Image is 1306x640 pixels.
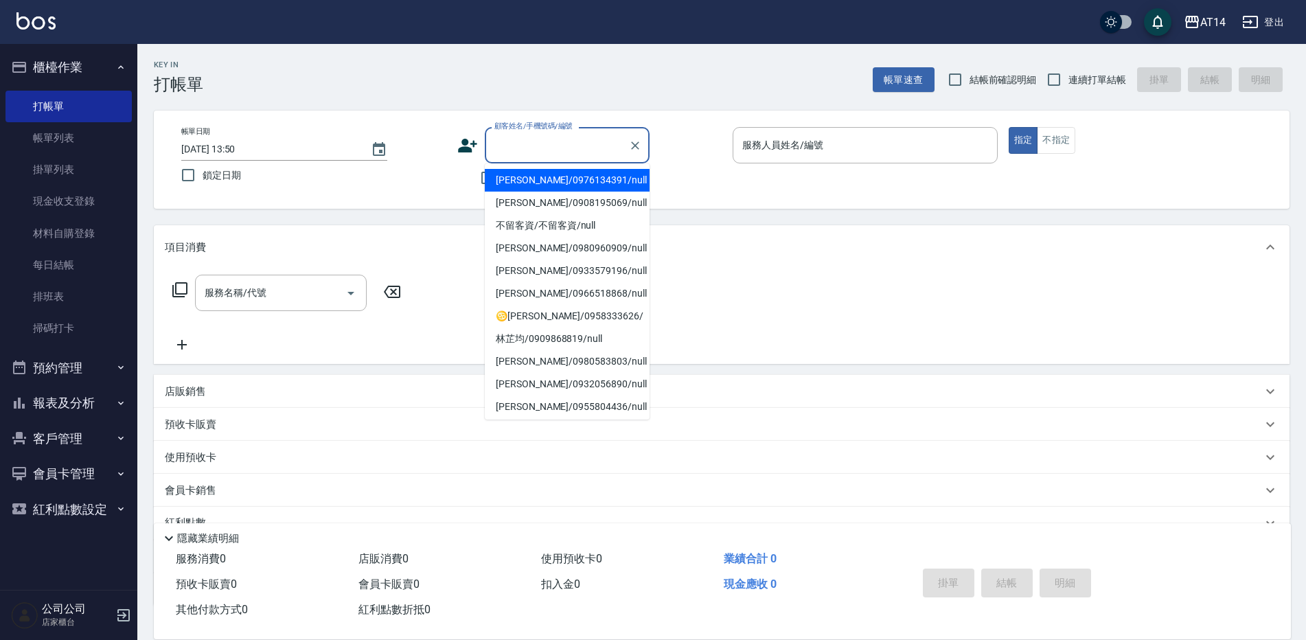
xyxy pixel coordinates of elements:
[340,282,362,304] button: Open
[5,421,132,457] button: 客戶管理
[485,260,650,282] li: [PERSON_NAME]/0933579196/null
[165,483,216,498] p: 會員卡銷售
[177,532,239,546] p: 隱藏業績明細
[358,578,420,591] span: 會員卡販賣 0
[176,552,226,565] span: 服務消費 0
[203,168,241,183] span: 鎖定日期
[5,91,132,122] a: 打帳單
[1200,14,1226,31] div: AT14
[485,396,650,418] li: [PERSON_NAME]/0955804436/null
[5,350,132,386] button: 預約管理
[165,418,216,432] p: 預收卡販賣
[873,67,935,93] button: 帳單速查
[485,418,650,441] li: [PERSON_NAME]/0955018069/null
[485,214,650,237] li: 不留客資/不留客資/null
[16,12,56,30] img: Logo
[5,385,132,421] button: 報表及分析
[154,60,203,69] h2: Key In
[485,282,650,305] li: [PERSON_NAME]/0966518868/null
[485,237,650,260] li: [PERSON_NAME]/0980960909/null
[1037,127,1075,154] button: 不指定
[970,73,1037,87] span: 結帳前確認明細
[485,305,650,328] li: ♋[PERSON_NAME]/0958333626/
[165,450,216,465] p: 使用預收卡
[1178,8,1231,36] button: AT14
[154,375,1290,408] div: 店販銷售
[5,281,132,312] a: 排班表
[154,507,1290,540] div: 紅利點數
[1009,127,1038,154] button: 指定
[358,603,431,616] span: 紅利點數折抵 0
[541,578,580,591] span: 扣入金 0
[358,552,409,565] span: 店販消費 0
[154,474,1290,507] div: 會員卡銷售
[1237,10,1290,35] button: 登出
[176,603,248,616] span: 其他付款方式 0
[485,373,650,396] li: [PERSON_NAME]/0932056890/null
[363,133,396,166] button: Choose date, selected date is 2025-08-22
[5,49,132,85] button: 櫃檯作業
[5,154,132,185] a: 掛單列表
[626,136,645,155] button: Clear
[1144,8,1171,36] button: save
[5,312,132,344] a: 掃碼打卡
[5,122,132,154] a: 帳單列表
[494,121,573,131] label: 顧客姓名/手機號碼/編號
[42,616,112,628] p: 店家櫃台
[485,169,650,192] li: [PERSON_NAME]/0976134391/null
[154,408,1290,441] div: 預收卡販賣
[724,578,777,591] span: 現金應收 0
[165,385,206,399] p: 店販銷售
[5,456,132,492] button: 會員卡管理
[11,602,38,629] img: Person
[165,516,213,531] p: 紅利點數
[485,328,650,350] li: 林芷均/0909868819/null
[541,552,602,565] span: 使用預收卡 0
[485,192,650,214] li: [PERSON_NAME]/0908195069/null
[181,138,357,161] input: YYYY/MM/DD hh:mm
[176,578,237,591] span: 預收卡販賣 0
[181,126,210,137] label: 帳單日期
[154,225,1290,269] div: 項目消費
[42,602,112,616] h5: 公司公司
[485,350,650,373] li: [PERSON_NAME]/0980583803/null
[724,552,777,565] span: 業績合計 0
[5,492,132,527] button: 紅利點數設定
[154,75,203,94] h3: 打帳單
[1068,73,1126,87] span: 連續打單結帳
[165,240,206,255] p: 項目消費
[5,249,132,281] a: 每日結帳
[154,441,1290,474] div: 使用預收卡
[5,185,132,217] a: 現金收支登錄
[5,218,132,249] a: 材料自購登錄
